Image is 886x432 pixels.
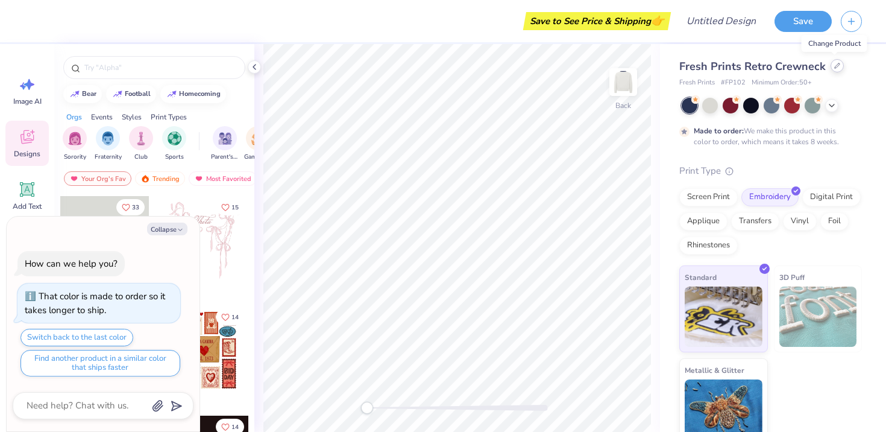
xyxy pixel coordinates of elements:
span: Fresh Prints Retro Crewneck [679,59,826,74]
div: Your Org's Fav [64,171,131,186]
button: football [106,85,156,103]
span: 15 [231,205,239,211]
span: Image AI [13,97,42,106]
button: filter button [162,126,186,162]
input: Try "Alpha" [83,62,237,74]
div: filter for Parent's Weekend [211,126,239,162]
div: That color is made to order so it takes longer to ship. [25,290,165,316]
span: Sorority [64,153,86,162]
div: homecoming [179,91,221,97]
span: Add Text [13,202,42,211]
div: Digital Print [802,188,861,206]
div: Print Type [679,164,862,178]
button: filter button [211,126,239,162]
img: Game Day Image [251,132,265,145]
button: Find another product in a similar color that ships faster [20,350,180,376]
span: Fraternity [95,153,122,162]
button: bear [63,85,102,103]
img: 3D Puff [779,287,857,347]
img: trend_line.gif [70,91,80,98]
div: Most Favorited [189,171,257,186]
button: Like [216,199,244,215]
span: 33 [132,205,139,211]
button: Like [116,199,145,215]
button: filter button [129,126,153,162]
img: Sorority Image [68,132,82,145]
span: Metallic & Glitter [685,364,744,376]
div: Vinyl [783,212,817,230]
img: Club Image [134,132,148,145]
div: bear [82,91,96,97]
div: We make this product in this color to order, which means it takes 8 weeks. [694,125,842,147]
div: Change Product [802,35,867,52]
img: Back [611,70,635,94]
button: filter button [244,126,272,162]
div: Transfers [731,212,779,230]
img: Standard [685,287,762,347]
img: most_fav.gif [69,174,79,183]
span: Designs [14,149,40,159]
img: trend_line.gif [113,91,122,98]
div: filter for Sorority [63,126,87,162]
div: Applique [679,212,727,230]
input: Untitled Design [677,9,765,33]
span: 👉 [651,13,664,28]
div: Events [91,112,113,122]
div: Screen Print [679,188,738,206]
span: Minimum Order: 50 + [752,78,812,88]
div: Orgs [66,112,82,122]
img: trend_line.gif [167,91,177,98]
img: Fraternity Image [101,132,115,145]
div: Trending [135,171,185,186]
div: football [125,91,151,97]
img: trending.gif [140,174,150,183]
div: filter for Sports [162,126,186,162]
div: filter for Club [129,126,153,162]
span: # FP102 [721,78,746,88]
span: 3D Puff [779,271,805,284]
div: How can we help you? [25,258,118,270]
img: Sports Image [168,132,181,145]
div: Rhinestones [679,237,738,255]
span: 14 [231,424,239,430]
img: most_fav.gif [194,174,204,183]
img: Parent's Weekend Image [218,132,232,145]
div: Foil [820,212,849,230]
span: 14 [231,314,239,320]
span: Standard [685,271,717,284]
strong: Made to order: [694,126,744,136]
div: filter for Game Day [244,126,272,162]
span: Fresh Prints [679,78,715,88]
span: Game Day [244,153,272,162]
div: Print Types [151,112,187,122]
button: filter button [95,126,122,162]
div: Save to See Price & Shipping [526,12,668,30]
button: Switch back to the last color [20,329,133,346]
div: filter for Fraternity [95,126,122,162]
span: Club [134,153,148,162]
button: Save [774,11,832,32]
div: Back [615,100,631,111]
button: filter button [63,126,87,162]
button: Like [216,309,244,325]
div: Accessibility label [361,402,373,414]
button: Collapse [147,223,187,235]
div: Styles [122,112,142,122]
span: Parent's Weekend [211,153,239,162]
div: Embroidery [741,188,799,206]
button: homecoming [160,85,226,103]
span: Sports [165,153,184,162]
